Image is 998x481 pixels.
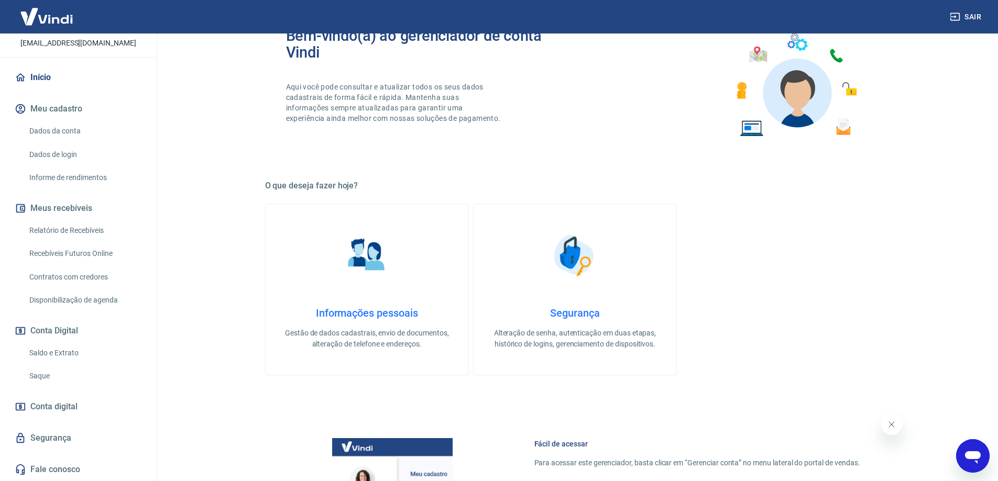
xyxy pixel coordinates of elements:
a: Dados da conta [25,120,144,142]
iframe: Botão para abrir a janela de mensagens [956,439,990,473]
a: Relatório de Recebíveis [25,220,144,241]
a: Recebíveis Futuros Online [25,243,144,264]
button: Meus recebíveis [13,197,144,220]
span: Conta digital [30,399,78,414]
p: Gestão de dados cadastrais, envio de documentos, alteração de telefone e endereços. [282,328,452,350]
a: SegurançaSegurançaAlteração de senha, autenticação em duas etapas, histórico de logins, gerenciam... [473,204,677,375]
h6: Fácil de acessar [534,439,860,449]
iframe: Fechar mensagem [881,414,902,435]
img: Imagem de um avatar masculino com diversos icones exemplificando as funcionalidades do gerenciado... [727,27,864,143]
a: Informações pessoaisInformações pessoaisGestão de dados cadastrais, envio de documentos, alteraçã... [265,204,469,375]
p: Para acessar este gerenciador, basta clicar em “Gerenciar conta” no menu lateral do portal de ven... [534,457,860,468]
h5: O que deseja fazer hoje? [265,181,885,191]
a: Contratos com credores [25,266,144,288]
p: Camisaria FMW [40,23,116,33]
h4: Informações pessoais [282,307,452,319]
p: Alteração de senha, autenticação em duas etapas, histórico de logins, gerenciamento de dispositivos. [490,328,660,350]
img: Segurança [549,229,601,282]
a: Saque [25,365,144,387]
a: Segurança [13,427,144,450]
p: Aqui você pode consultar e atualizar todos os seus dados cadastrais de forma fácil e rápida. Mant... [286,82,503,124]
p: [EMAIL_ADDRESS][DOMAIN_NAME] [20,38,136,49]
button: Meu cadastro [13,97,144,120]
a: Disponibilização de agenda [25,289,144,311]
a: Informe de rendimentos [25,167,144,188]
a: Dados de login [25,144,144,165]
h2: Bem-vindo(a) ao gerenciador de conta Vindi [286,27,575,61]
img: Vindi [13,1,81,32]
h4: Segurança [490,307,660,319]
a: Saldo e Extrato [25,342,144,364]
a: Conta digital [13,395,144,418]
a: Início [13,66,144,89]
span: Olá! Precisa de ajuda? [6,7,88,16]
button: Conta Digital [13,319,144,342]
a: Fale conosco [13,458,144,481]
button: Sair [948,7,985,27]
img: Informações pessoais [341,229,393,282]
